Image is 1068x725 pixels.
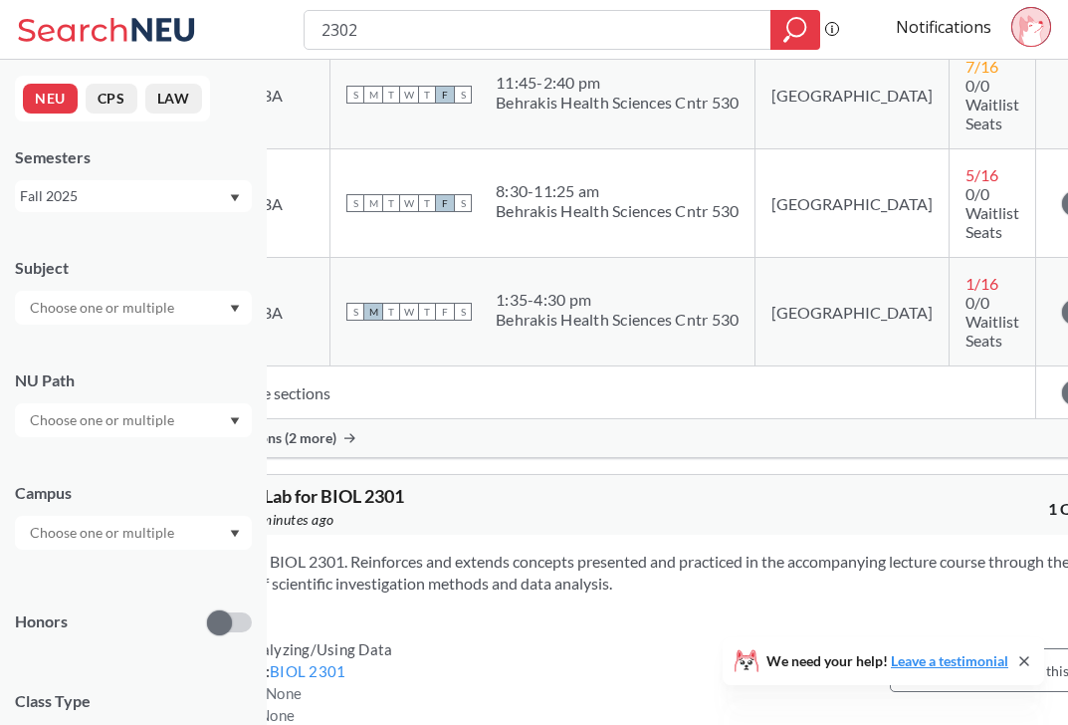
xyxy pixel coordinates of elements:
[230,305,240,313] svg: Dropdown arrow
[965,293,1019,350] span: 0/0 Waitlist Seats
[364,194,382,212] span: M
[418,303,436,321] span: T
[15,516,252,550] div: Dropdown arrow
[496,201,739,221] div: Behrakis Health Sciences Cntr 530
[23,84,78,114] button: NEU
[320,13,756,47] input: Class, professor, course number, "phrase"
[896,16,991,38] a: Notifications
[346,303,364,321] span: S
[230,530,240,538] svg: Dropdown arrow
[965,165,998,184] span: 5 / 16
[20,296,187,320] input: Choose one or multiple
[496,290,739,310] div: 1:35 - 4:30 pm
[454,86,472,104] span: S
[418,194,436,212] span: T
[20,521,187,545] input: Choose one or multiple
[965,76,1019,132] span: 0/0 Waitlist Seats
[755,41,950,149] td: [GEOGRAPHIC_DATA]
[237,149,330,258] td: TBA
[454,194,472,212] span: S
[20,185,228,207] div: Fall 2025
[175,485,404,507] span: BIOL 2302 : Lab for BIOL 2301
[230,194,240,202] svg: Dropdown arrow
[237,41,330,149] td: TBA
[400,86,418,104] span: W
[496,73,739,93] div: 11:45 - 2:40 pm
[15,180,252,212] div: Fall 2025Dropdown arrow
[15,257,252,279] div: Subject
[755,258,950,366] td: [GEOGRAPHIC_DATA]
[965,184,1019,241] span: 0/0 Waitlist Seats
[240,640,392,658] span: Analyzing/Using Data
[418,86,436,104] span: T
[15,482,252,504] div: Campus
[436,86,454,104] span: F
[496,310,739,330] div: Behrakis Health Sciences Cntr 530
[15,610,68,633] p: Honors
[15,146,252,168] div: Semesters
[965,274,998,293] span: 1 / 16
[15,369,252,391] div: NU Path
[364,86,382,104] span: M
[20,408,187,432] input: Choose one or multiple
[454,303,472,321] span: S
[382,194,400,212] span: T
[15,690,252,712] span: Class Type
[86,84,137,114] button: CPS
[237,258,330,366] td: TBA
[15,291,252,325] div: Dropdown arrow
[496,181,739,201] div: 8:30 - 11:25 am
[766,654,1008,668] span: We need your help!
[496,93,739,113] div: Behrakis Health Sciences Cntr 530
[266,684,302,702] span: None
[891,652,1008,669] a: Leave a testimonial
[965,57,998,76] span: 7 / 16
[145,84,202,114] button: LAW
[400,303,418,321] span: W
[346,86,364,104] span: S
[755,149,950,258] td: [GEOGRAPHIC_DATA]
[436,303,454,321] span: F
[783,16,807,44] svg: magnifying glass
[400,194,418,212] span: W
[346,194,364,212] span: S
[159,366,1036,419] td: New available sections
[770,10,820,50] div: magnifying glass
[15,403,252,437] div: Dropdown arrow
[436,194,454,212] span: F
[382,303,400,321] span: T
[259,706,295,724] span: None
[230,417,240,425] svg: Dropdown arrow
[382,86,400,104] span: T
[364,303,382,321] span: M
[270,662,345,680] a: BIOL 2301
